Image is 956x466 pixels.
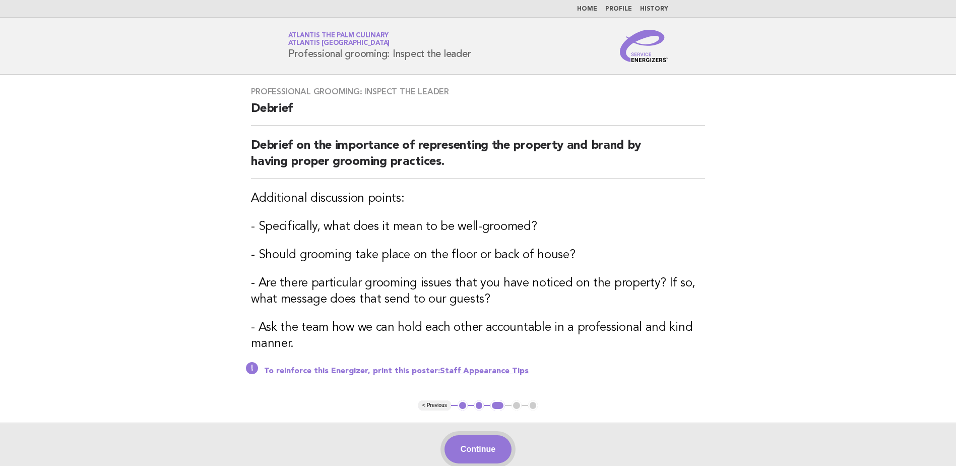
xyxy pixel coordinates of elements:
a: Home [577,6,597,12]
a: Profile [605,6,632,12]
h3: Professional grooming: Inspect the leader [251,87,705,97]
h2: Debrief on the importance of representing the property and brand by having proper grooming practi... [251,138,705,179]
h3: - Specifically, what does it mean to be well-groomed? [251,219,705,235]
h3: - Should grooming take place on the floor or back of house? [251,247,705,263]
h2: Debrief [251,101,705,126]
h3: - Ask the team how we can hold each other accountable in a professional and kind manner. [251,320,705,352]
h3: - Are there particular grooming issues that you have noticed on the property? If so, what message... [251,275,705,308]
img: Service Energizers [620,30,668,62]
h1: Professional grooming: Inspect the leader [288,33,471,59]
button: Continue [444,435,512,463]
span: Atlantis [GEOGRAPHIC_DATA] [288,40,390,47]
h3: Additional discussion points: [251,191,705,207]
a: Atlantis The Palm CulinaryAtlantis [GEOGRAPHIC_DATA] [288,32,390,46]
button: < Previous [418,400,451,411]
button: 3 [490,400,505,411]
button: 1 [458,400,468,411]
a: History [640,6,668,12]
button: 2 [474,400,484,411]
p: To reinforce this Energizer, print this poster: [264,366,705,376]
a: Staff Appearance Tips [440,367,529,375]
